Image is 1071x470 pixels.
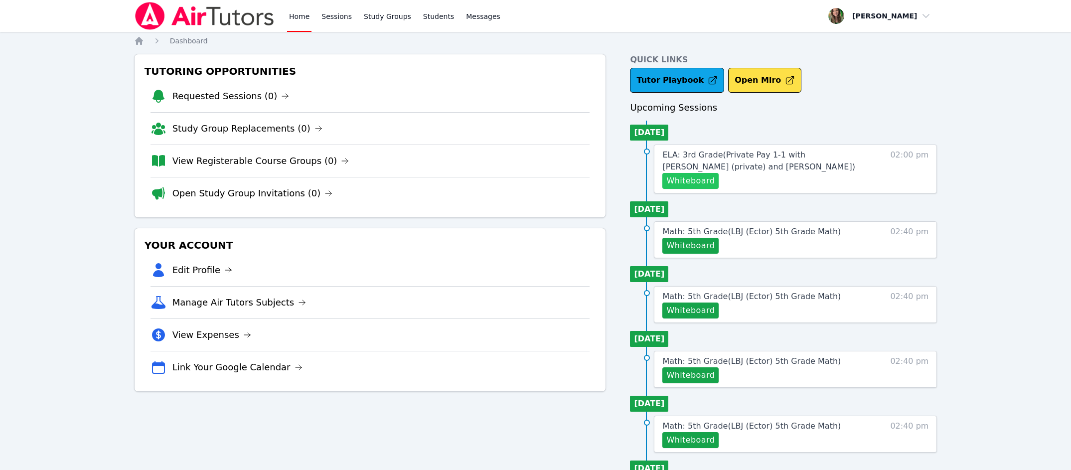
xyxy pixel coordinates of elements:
a: Math: 5th Grade(LBJ (Ector) 5th Grade Math) [662,226,841,238]
li: [DATE] [630,125,668,141]
span: Math: 5th Grade ( LBJ (Ector) 5th Grade Math ) [662,421,841,431]
a: Edit Profile [172,263,233,277]
span: 02:00 pm [890,149,928,189]
span: 02:40 pm [890,420,928,448]
a: Dashboard [170,36,208,46]
li: [DATE] [630,396,668,412]
a: Math: 5th Grade(LBJ (Ector) 5th Grade Math) [662,291,841,303]
button: Whiteboard [662,432,719,448]
span: Math: 5th Grade ( LBJ (Ector) 5th Grade Math ) [662,227,841,236]
span: 02:40 pm [890,291,928,318]
li: [DATE] [630,331,668,347]
h3: Upcoming Sessions [630,101,937,115]
img: Air Tutors [134,2,275,30]
a: View Registerable Course Groups (0) [172,154,349,168]
a: Link Your Google Calendar [172,360,303,374]
a: Manage Air Tutors Subjects [172,296,306,310]
button: Open Miro [728,68,801,93]
span: ELA: 3rd Grade ( Private Pay 1-1 with [PERSON_NAME] (private) and [PERSON_NAME] ) [662,150,855,171]
span: 02:40 pm [890,226,928,254]
a: View Expenses [172,328,251,342]
span: Dashboard [170,37,208,45]
a: Tutor Playbook [630,68,724,93]
span: Math: 5th Grade ( LBJ (Ector) 5th Grade Math ) [662,356,841,366]
button: Whiteboard [662,173,719,189]
li: [DATE] [630,201,668,217]
a: Requested Sessions (0) [172,89,290,103]
span: Messages [466,11,500,21]
button: Whiteboard [662,303,719,318]
span: Math: 5th Grade ( LBJ (Ector) 5th Grade Math ) [662,292,841,301]
li: [DATE] [630,266,668,282]
a: Math: 5th Grade(LBJ (Ector) 5th Grade Math) [662,355,841,367]
a: Open Study Group Invitations (0) [172,186,333,200]
button: Whiteboard [662,367,719,383]
a: ELA: 3rd Grade(Private Pay 1-1 with [PERSON_NAME] (private) and [PERSON_NAME]) [662,149,862,173]
a: Study Group Replacements (0) [172,122,322,136]
a: Math: 5th Grade(LBJ (Ector) 5th Grade Math) [662,420,841,432]
h3: Your Account [143,236,598,254]
button: Whiteboard [662,238,719,254]
h3: Tutoring Opportunities [143,62,598,80]
nav: Breadcrumb [134,36,937,46]
span: 02:40 pm [890,355,928,383]
h4: Quick Links [630,54,937,66]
